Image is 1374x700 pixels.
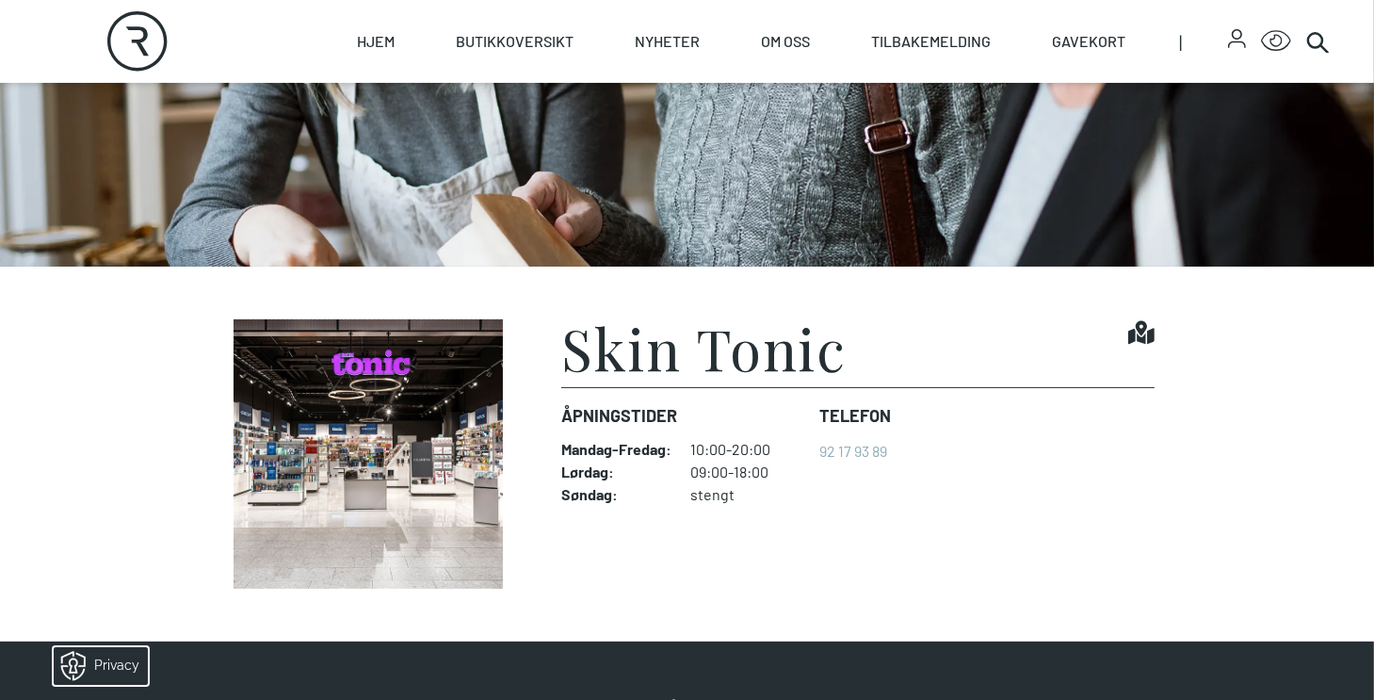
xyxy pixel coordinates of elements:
[1261,26,1291,57] button: Open Accessibility Menu
[561,463,671,481] dt: Lørdag :
[561,319,846,376] h1: Skin Tonic
[19,641,172,691] iframe: Manage Preferences
[561,440,671,459] dt: Mandag - Fredag :
[690,485,804,504] dd: stengt
[690,463,804,481] dd: 09:00-18:00
[819,403,891,429] dt: Telefon
[561,403,804,429] dt: Åpningstider
[690,440,804,459] dd: 10:00-20:00
[1307,347,1374,361] details: Attribution
[1312,350,1358,360] div: © Mappedin
[819,442,887,460] a: 92 17 93 89
[561,485,671,504] dt: Søndag :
